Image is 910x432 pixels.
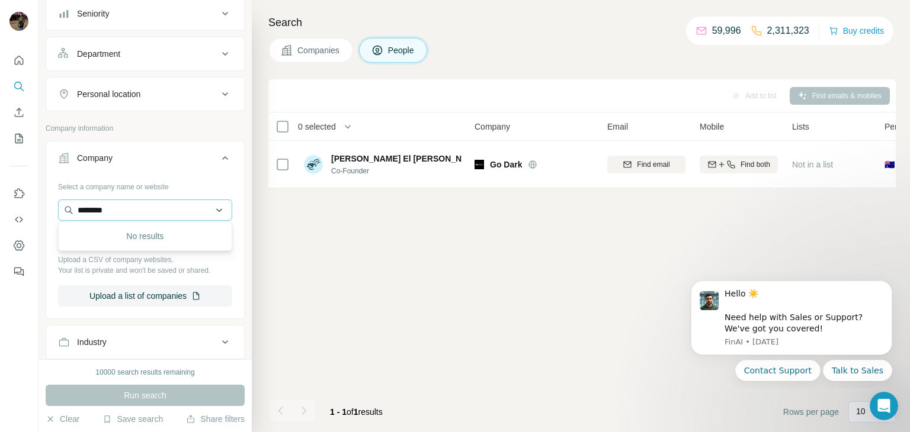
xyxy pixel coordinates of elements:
button: Search [9,76,28,97]
span: Lists [792,121,809,133]
button: Use Surfe API [9,209,28,230]
div: 10000 search results remaining [95,367,194,378]
span: Find email [637,159,669,170]
span: 🇦🇺 [885,159,895,170]
iframe: Intercom live chat [870,392,898,420]
button: Quick start [9,50,28,71]
iframe: Intercom notifications message [673,270,910,388]
div: Department [77,48,120,60]
span: Mobile [700,121,724,133]
button: Find both [700,156,778,173]
button: My lists [9,128,28,149]
span: Find both [741,159,770,170]
span: Go Dark [490,159,522,170]
span: of [347,407,354,417]
span: 1 - 1 [330,407,347,417]
span: Company [475,121,510,133]
button: Enrich CSV [9,102,28,123]
button: Use Surfe on LinkedIn [9,183,28,204]
div: No results [61,224,229,248]
div: Personal location [77,88,140,100]
button: Clear [46,413,79,425]
button: Personal location [46,80,244,108]
img: Avatar [9,12,28,31]
button: Company [46,144,244,177]
span: Not in a list [792,160,833,169]
span: 1 [354,407,358,417]
img: Logo of Go Dark [475,160,484,169]
h4: Search [268,14,896,31]
button: Department [46,40,244,68]
span: Co-Founder [331,166,462,176]
span: 0 selected [298,121,336,133]
p: Upload a CSV of company websites. [58,254,232,265]
span: [PERSON_NAME] El [PERSON_NAME] [331,153,483,165]
p: Your list is private and won't be saved or shared. [58,265,232,276]
button: Upload a list of companies [58,285,232,307]
button: Feedback [9,261,28,282]
span: Rows per page [783,406,839,418]
p: Company information [46,123,245,134]
span: Email [607,121,628,133]
p: 10 [856,405,866,417]
span: Companies [297,44,341,56]
p: 59,996 [712,24,741,38]
button: Dashboard [9,235,28,256]
button: Save search [102,413,163,425]
button: Industry [46,328,244,356]
span: People [388,44,415,56]
p: 2,311,323 [767,24,809,38]
div: Company [77,152,113,164]
button: Share filters [186,413,245,425]
button: Find email [607,156,685,173]
div: Select a company name or website [58,177,232,192]
span: results [330,407,383,417]
div: Seniority [77,8,109,20]
img: Avatar [304,155,323,174]
button: Buy credits [829,22,884,39]
div: Industry [77,336,107,348]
